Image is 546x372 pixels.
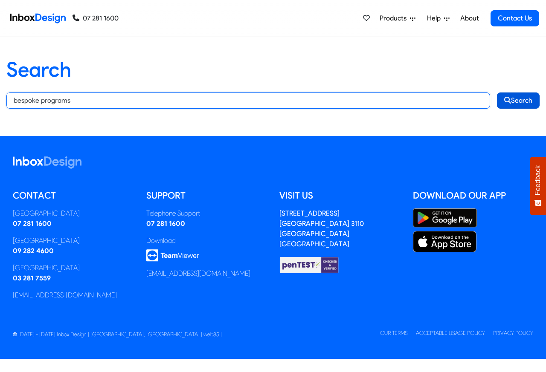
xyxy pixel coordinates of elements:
[146,189,267,202] h5: Support
[491,10,539,26] a: Contact Us
[146,219,185,228] a: 07 281 1600
[427,13,444,23] span: Help
[497,92,540,109] button: Search
[458,10,481,27] a: About
[13,219,52,228] a: 07 281 1600
[279,209,364,248] address: [STREET_ADDRESS] [GEOGRAPHIC_DATA] 3110 [GEOGRAPHIC_DATA] [GEOGRAPHIC_DATA]
[13,156,81,169] img: logo_inboxdesign_white.svg
[279,209,364,248] a: [STREET_ADDRESS][GEOGRAPHIC_DATA] 3110[GEOGRAPHIC_DATA][GEOGRAPHIC_DATA]
[13,236,134,246] div: [GEOGRAPHIC_DATA]
[13,208,134,219] div: [GEOGRAPHIC_DATA]
[13,189,134,202] h5: Contact
[380,13,410,23] span: Products
[416,330,485,336] a: Acceptable Usage Policy
[6,58,540,82] h1: Search
[534,165,542,195] span: Feedback
[6,92,490,109] input: Keywords
[413,208,477,228] img: Google Play Store
[413,189,534,202] h5: Download our App
[146,249,199,262] img: logo_teamviewer.svg
[13,247,54,255] a: 09 282 4600
[146,236,267,246] div: Download
[380,330,408,336] a: Our Terms
[424,10,453,27] a: Help
[146,269,250,277] a: [EMAIL_ADDRESS][DOMAIN_NAME]
[279,260,339,268] a: Checked & Verified by penTEST
[13,331,222,337] span: © [DATE] - [DATE] Inbox Design | [GEOGRAPHIC_DATA], [GEOGRAPHIC_DATA] | web85 |
[279,189,400,202] h5: Visit us
[530,157,546,215] button: Feedback - Show survey
[73,13,119,23] a: 07 281 1600
[413,231,477,252] img: Apple App Store
[13,263,134,273] div: [GEOGRAPHIC_DATA]
[376,10,419,27] a: Products
[13,291,117,299] a: [EMAIL_ADDRESS][DOMAIN_NAME]
[279,256,339,274] img: Checked & Verified by penTEST
[13,274,51,282] a: 03 281 7559
[146,208,267,219] div: Telephone Support
[493,330,533,336] a: Privacy Policy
